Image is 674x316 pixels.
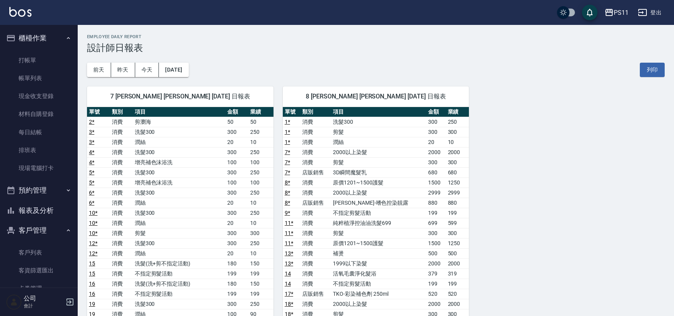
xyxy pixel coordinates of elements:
[3,123,75,141] a: 每日結帳
[3,105,75,123] a: 材料自購登錄
[426,127,446,137] td: 300
[225,157,248,167] td: 100
[446,127,469,137] td: 300
[3,244,75,262] a: 客戶列表
[89,291,95,297] a: 16
[3,200,75,221] button: 報表及分析
[635,5,665,20] button: 登出
[110,157,133,167] td: 消費
[248,258,273,269] td: 150
[225,188,248,198] td: 300
[248,208,273,218] td: 250
[300,198,331,208] td: 店販銷售
[87,107,110,117] th: 單號
[248,188,273,198] td: 250
[426,248,446,258] td: 500
[225,279,248,289] td: 180
[331,218,426,228] td: 純粹植淨控油油洗髮699
[640,63,665,77] button: 列印
[133,289,225,299] td: 不指定剪髮活動
[426,218,446,228] td: 699
[225,208,248,218] td: 300
[3,220,75,241] button: 客戶管理
[110,238,133,248] td: 消費
[446,299,469,309] td: 2000
[133,208,225,218] td: 洗髮300
[426,269,446,279] td: 379
[225,127,248,137] td: 300
[300,127,331,137] td: 消費
[331,188,426,198] td: 2000以上染髮
[133,147,225,157] td: 洗髮300
[133,107,225,117] th: 項目
[225,198,248,208] td: 20
[300,167,331,177] td: 店販銷售
[331,208,426,218] td: 不指定剪髮活動
[225,258,248,269] td: 180
[331,289,426,299] td: TKO-彩染補色劑 250ml
[426,117,446,127] td: 300
[446,248,469,258] td: 500
[300,238,331,248] td: 消費
[225,167,248,177] td: 300
[248,127,273,137] td: 250
[87,63,111,77] button: 前天
[248,137,273,147] td: 10
[446,228,469,238] td: 300
[248,228,273,238] td: 300
[110,289,133,299] td: 消費
[110,258,133,269] td: 消費
[110,208,133,218] td: 消費
[248,107,273,117] th: 業績
[300,228,331,238] td: 消費
[300,299,331,309] td: 消費
[426,228,446,238] td: 300
[446,279,469,289] td: 199
[24,302,63,309] p: 會計
[248,117,273,127] td: 50
[225,289,248,299] td: 199
[331,177,426,188] td: 原價1201~1500護髮
[300,258,331,269] td: 消費
[248,299,273,309] td: 250
[248,177,273,188] td: 100
[331,137,426,147] td: 潤絲
[133,258,225,269] td: 洗髮(洗+剪不指定活動)
[446,238,469,248] td: 1250
[285,270,291,277] a: 14
[331,279,426,289] td: 不指定剪髮活動
[300,137,331,147] td: 消費
[248,269,273,279] td: 199
[426,107,446,117] th: 金額
[133,127,225,137] td: 洗髮300
[133,157,225,167] td: 增亮補色沫浴洗
[446,258,469,269] td: 2000
[3,159,75,177] a: 現場電腦打卡
[446,218,469,228] td: 599
[110,299,133,309] td: 消費
[89,270,95,277] a: 15
[110,248,133,258] td: 消費
[446,117,469,127] td: 250
[225,248,248,258] td: 20
[110,188,133,198] td: 消費
[133,228,225,238] td: 剪髮
[225,117,248,127] td: 50
[331,127,426,137] td: 剪髮
[446,157,469,167] td: 300
[426,147,446,157] td: 2000
[300,147,331,157] td: 消費
[331,107,426,117] th: 項目
[3,87,75,105] a: 現金收支登錄
[248,147,273,157] td: 250
[110,177,133,188] td: 消費
[248,218,273,228] td: 10
[331,248,426,258] td: 補燙
[300,248,331,258] td: 消費
[3,141,75,159] a: 排班表
[24,295,63,302] h5: 公司
[426,157,446,167] td: 300
[426,188,446,198] td: 2999
[446,188,469,198] td: 2999
[300,177,331,188] td: 消費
